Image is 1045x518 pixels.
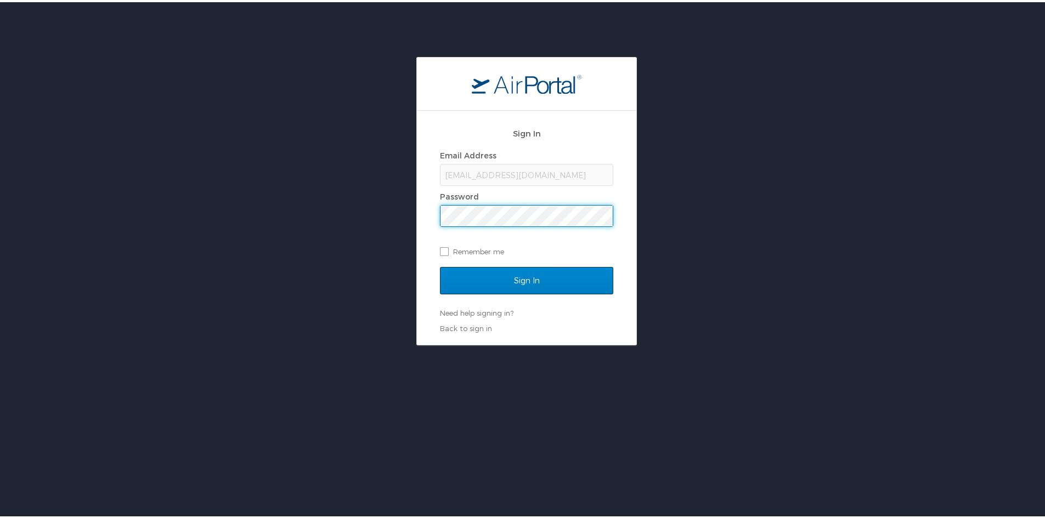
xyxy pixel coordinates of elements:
label: Password [440,190,479,199]
input: Sign In [440,265,613,292]
h2: Sign In [440,125,613,138]
img: logo [472,72,581,92]
a: Back to sign in [440,322,492,331]
label: Email Address [440,149,496,158]
a: Need help signing in? [440,306,513,315]
label: Remember me [440,241,613,258]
